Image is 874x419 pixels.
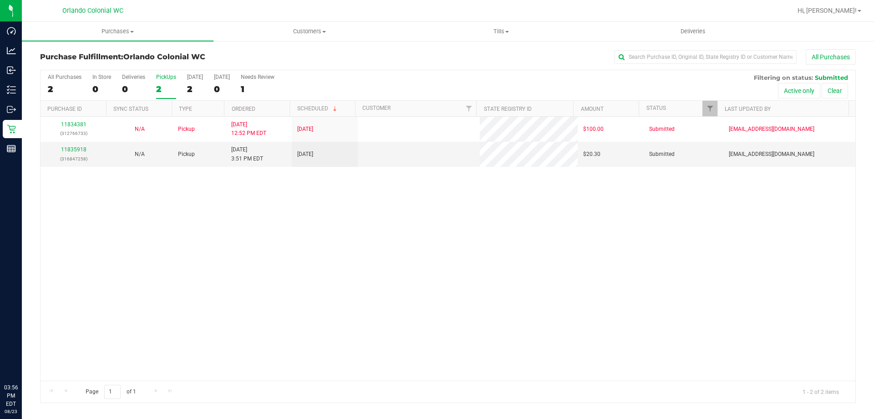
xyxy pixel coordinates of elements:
span: Submitted [649,125,675,134]
p: (312766733) [46,129,101,138]
span: Not Applicable [135,151,145,157]
a: Type [179,106,192,112]
div: 2 [156,84,176,94]
span: Submitted [649,150,675,159]
a: Customer [362,105,391,111]
span: Page of 1 [78,385,143,399]
p: 08/23 [4,408,18,415]
iframe: Resource center [9,346,36,373]
button: Clear [822,83,848,98]
a: Tills [405,22,597,41]
div: [DATE] [214,74,230,80]
div: Needs Review [241,74,274,80]
span: Pickup [178,125,195,134]
h3: Purchase Fulfillment: [40,53,312,61]
div: 0 [122,84,145,94]
a: Deliveries [597,22,789,41]
a: Amount [581,106,604,112]
inline-svg: Analytics [7,46,16,55]
button: N/A [135,125,145,134]
inline-svg: Retail [7,124,16,134]
a: Customers [213,22,405,41]
span: Deliveries [668,27,718,36]
div: 2 [187,84,203,94]
inline-svg: Outbound [7,105,16,114]
span: 1 - 2 of 2 items [795,385,846,398]
div: 0 [214,84,230,94]
input: Search Purchase ID, Original ID, State Registry ID or Customer Name... [615,50,797,64]
span: $20.30 [583,150,600,159]
a: Last Updated By [725,106,771,112]
p: (316847258) [46,155,101,163]
a: Status [646,105,666,111]
a: Purchases [22,22,213,41]
span: Tills [406,27,596,36]
span: Submitted [815,74,848,81]
a: Filter [702,101,717,116]
span: Hi, [PERSON_NAME]! [798,7,857,14]
div: In Store [92,74,111,80]
div: Deliveries [122,74,145,80]
span: Orlando Colonial WC [62,7,123,15]
span: Filtering on status: [754,74,813,81]
inline-svg: Inventory [7,85,16,94]
span: Customers [214,27,405,36]
div: All Purchases [48,74,81,80]
button: N/A [135,150,145,159]
span: Purchases [22,27,213,36]
a: Filter [461,101,476,116]
inline-svg: Inbound [7,66,16,75]
input: 1 [104,385,121,399]
a: 11834381 [61,121,86,128]
a: 11835918 [61,146,86,153]
span: [EMAIL_ADDRESS][DOMAIN_NAME] [729,125,814,134]
span: [DATE] 3:51 PM EDT [231,145,263,163]
span: $100.00 [583,125,604,134]
div: [DATE] [187,74,203,80]
div: PickUps [156,74,176,80]
a: Scheduled [297,105,339,112]
span: [EMAIL_ADDRESS][DOMAIN_NAME] [729,150,814,159]
span: Not Applicable [135,126,145,132]
button: Active only [778,83,820,98]
a: Ordered [232,106,255,112]
button: All Purchases [806,49,856,65]
a: State Registry ID [484,106,532,112]
p: 03:56 PM EDT [4,383,18,408]
a: Sync Status [113,106,148,112]
span: Orlando Colonial WC [123,52,205,61]
div: 0 [92,84,111,94]
inline-svg: Reports [7,144,16,153]
span: [DATE] 12:52 PM EDT [231,120,266,138]
div: 1 [241,84,274,94]
span: [DATE] [297,125,313,134]
a: Purchase ID [47,106,82,112]
inline-svg: Dashboard [7,26,16,36]
span: Pickup [178,150,195,159]
span: [DATE] [297,150,313,159]
div: 2 [48,84,81,94]
iframe: Resource center unread badge [27,345,38,356]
